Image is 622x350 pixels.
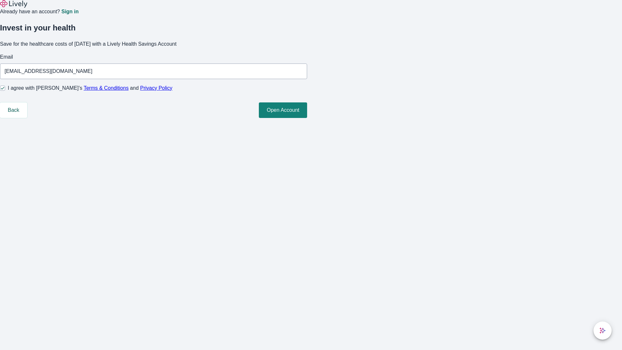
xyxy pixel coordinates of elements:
a: Privacy Policy [140,85,173,91]
button: chat [593,321,612,340]
button: Open Account [259,102,307,118]
a: Terms & Conditions [84,85,129,91]
svg: Lively AI Assistant [599,327,606,334]
a: Sign in [61,9,78,14]
span: I agree with [PERSON_NAME]’s and [8,84,172,92]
